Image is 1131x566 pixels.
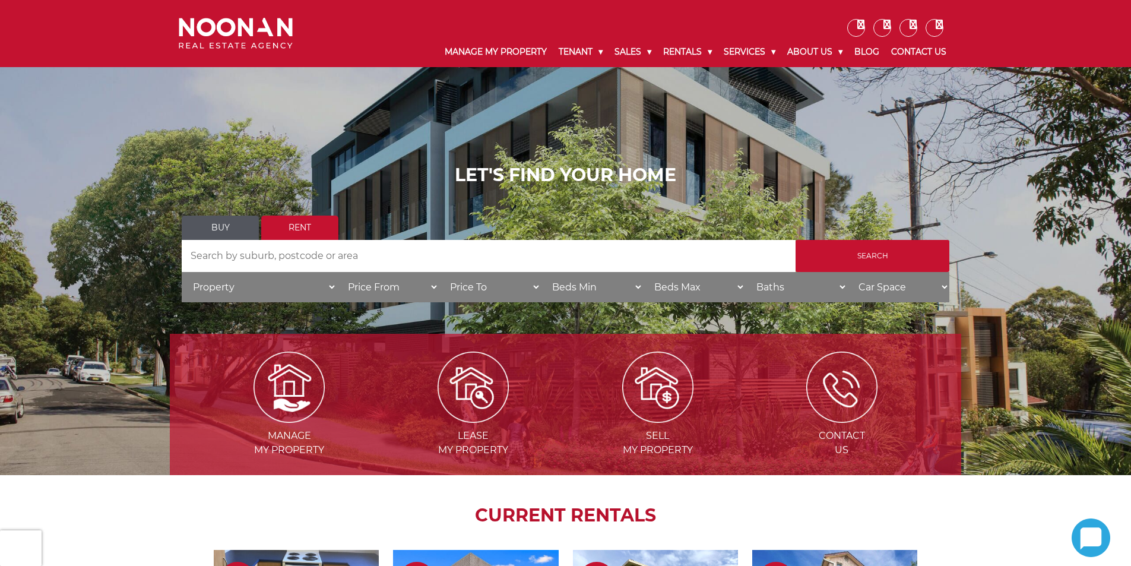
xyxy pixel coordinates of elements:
[382,429,564,457] span: Lease my Property
[885,37,952,67] a: Contact Us
[382,381,564,456] a: Lease my property Leasemy Property
[622,352,693,423] img: Sell my property
[718,37,781,67] a: Services
[848,37,885,67] a: Blog
[567,381,749,456] a: Sell my property Sellmy Property
[567,429,749,457] span: Sell my Property
[438,352,509,423] img: Lease my property
[179,18,293,49] img: Noonan Real Estate Agency
[182,240,796,272] input: Search by suburb, postcode or area
[751,429,933,457] span: Contact Us
[781,37,848,67] a: About Us
[182,216,259,240] a: Buy
[553,37,609,67] a: Tenant
[806,352,877,423] img: ICONS
[796,240,949,272] input: Search
[751,381,933,456] a: ICONS ContactUs
[198,381,380,456] a: Manage my Property Managemy Property
[657,37,718,67] a: Rentals
[609,37,657,67] a: Sales
[254,352,325,423] img: Manage my Property
[198,429,380,457] span: Manage my Property
[182,165,949,186] h1: LET'S FIND YOUR HOME
[261,216,338,240] a: Rent
[439,37,553,67] a: Manage My Property
[199,505,932,526] h2: CURRENT RENTALS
